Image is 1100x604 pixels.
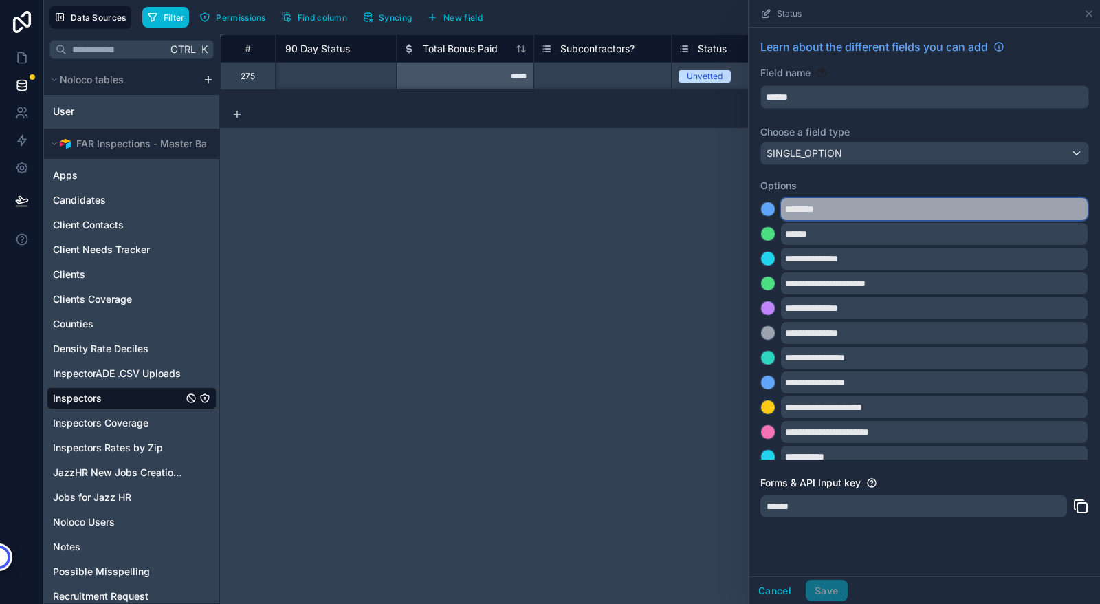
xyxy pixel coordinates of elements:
[698,42,727,56] span: Status
[767,147,842,160] span: SINGLE_OPTION
[443,12,483,23] span: New field
[298,12,347,23] span: Find column
[687,70,723,83] div: Unvetted
[760,476,861,490] label: Forms & API Input key
[379,12,412,23] span: Syncing
[749,580,800,602] button: Cancel
[357,7,422,28] a: Syncing
[199,45,209,54] span: K
[71,12,126,23] span: Data Sources
[241,71,255,82] div: 275
[195,7,270,28] button: Permissions
[357,7,417,28] button: Syncing
[195,7,276,28] a: Permissions
[760,179,1089,193] label: Options
[142,7,190,28] button: Filter
[164,12,185,23] span: Filter
[560,42,635,56] span: Subcontractors?
[422,7,487,28] button: New field
[49,6,131,29] button: Data Sources
[276,7,352,28] button: Find column
[760,39,1004,55] a: Learn about the different fields you can add
[231,43,265,54] div: #
[760,66,811,80] label: Field name
[285,42,350,56] span: 90 Day Status
[216,12,265,23] span: Permissions
[760,142,1089,165] button: SINGLE_OPTION
[760,125,1089,139] label: Choose a field type
[169,41,197,58] span: Ctrl
[423,42,498,56] span: Total Bonus Paid
[760,39,988,55] span: Learn about the different fields you can add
